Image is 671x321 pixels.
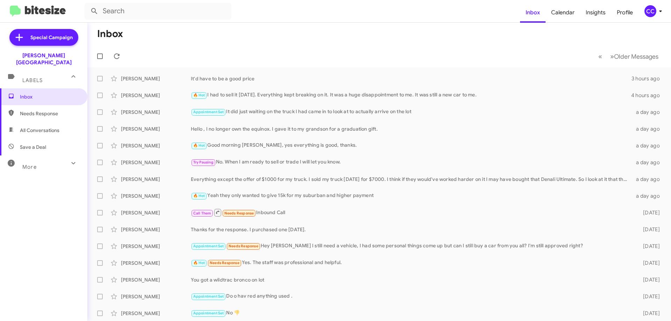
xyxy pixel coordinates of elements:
[121,92,191,99] div: [PERSON_NAME]
[191,292,632,300] div: Do o hav red anything used .
[606,49,663,64] button: Next
[580,2,611,23] a: Insights
[191,158,632,166] div: No. When I am ready to sell or trade I will let you know.
[193,143,205,148] span: 🔥 Hot
[594,49,606,64] button: Previous
[191,192,632,200] div: Yeah they only wanted to give 15k for my suburban and higher payment
[22,77,43,83] span: Labels
[611,2,638,23] a: Profile
[191,91,631,99] div: I had to sell it [DATE]. Everything kept breaking on it. It was a huge disappointment to me. It w...
[193,160,214,165] span: Try Pausing
[193,311,224,315] span: Appointment Set
[191,125,632,132] div: Hello , I no longer own the equinox. I gave it to my grandson for a graduation gift.
[546,2,580,23] a: Calendar
[85,3,231,20] input: Search
[632,260,665,267] div: [DATE]
[20,144,46,151] span: Save a Deal
[191,141,632,149] div: Good morning [PERSON_NAME], yes everything is good, thanks.
[210,261,239,265] span: Needs Response
[632,226,665,233] div: [DATE]
[121,276,191,283] div: [PERSON_NAME]
[191,226,632,233] div: Thanks for the response. I purchased one [DATE].
[632,159,665,166] div: a day ago
[121,176,191,183] div: [PERSON_NAME]
[20,110,79,117] span: Needs Response
[193,211,211,216] span: Call Them
[632,75,665,82] div: 3 hours ago
[20,93,79,100] span: Inbox
[632,293,665,300] div: [DATE]
[632,176,665,183] div: a day ago
[191,176,632,183] div: Everything except the offer of $1000 for my truck. I sold my truck [DATE] for $7000. I think if t...
[191,208,632,217] div: Inbound Call
[121,142,191,149] div: [PERSON_NAME]
[632,142,665,149] div: a day ago
[632,276,665,283] div: [DATE]
[121,192,191,199] div: [PERSON_NAME]
[121,293,191,300] div: [PERSON_NAME]
[193,294,224,299] span: Appointment Set
[121,125,191,132] div: [PERSON_NAME]
[121,260,191,267] div: [PERSON_NAME]
[9,29,78,46] a: Special Campaign
[193,261,205,265] span: 🔥 Hot
[594,49,663,64] nav: Page navigation example
[191,75,632,82] div: It'd have to be a good price
[191,309,632,317] div: No 👎
[121,226,191,233] div: [PERSON_NAME]
[121,243,191,250] div: [PERSON_NAME]
[121,209,191,216] div: [PERSON_NAME]
[20,127,59,134] span: All Conversations
[191,108,632,116] div: It did just waiting on the truck I had came in to look at to actually arrive on the lot
[632,310,665,317] div: [DATE]
[191,259,632,267] div: Yes. The staff was professional and helpful.
[193,93,205,97] span: 🔥 Hot
[644,5,656,17] div: CC
[121,109,191,116] div: [PERSON_NAME]
[598,52,602,61] span: «
[22,164,37,170] span: More
[224,211,254,216] span: Needs Response
[632,125,665,132] div: a day ago
[632,243,665,250] div: [DATE]
[632,109,665,116] div: a day ago
[191,276,632,283] div: You got a wildtrac bronco on lot
[229,244,258,248] span: Needs Response
[97,28,123,39] h1: Inbox
[632,209,665,216] div: [DATE]
[610,52,614,61] span: »
[121,159,191,166] div: [PERSON_NAME]
[631,92,665,99] div: 4 hours ago
[193,110,224,114] span: Appointment Set
[193,244,224,248] span: Appointment Set
[520,2,546,23] a: Inbox
[121,310,191,317] div: [PERSON_NAME]
[614,53,658,60] span: Older Messages
[638,5,663,17] button: CC
[632,192,665,199] div: a day ago
[30,34,73,41] span: Special Campaign
[193,194,205,198] span: 🔥 Hot
[121,75,191,82] div: [PERSON_NAME]
[191,242,632,250] div: Hey [PERSON_NAME] I still need a vehicle, I had some personal things come up but can I still buy ...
